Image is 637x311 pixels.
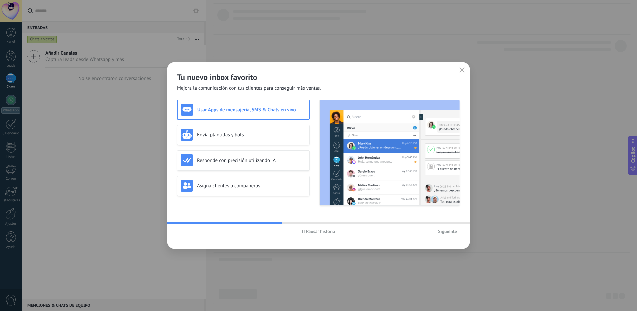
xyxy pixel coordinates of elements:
[177,85,321,92] span: Mejora la comunicación con tus clientes para conseguir más ventas.
[11,24,111,50] h1: Kommo: soybrandonsoto
[438,229,457,234] span: Siguiente
[197,107,306,113] h3: Usar Apps de mensajería, SMS & Chats en vivo
[299,226,338,236] button: Pausar historia
[306,229,335,234] span: Pausar historia
[435,226,460,236] button: Siguiente
[197,183,306,189] h3: Asigna clientes a compañeros
[11,24,111,79] div: © 2025 derechos reservados |
[197,157,306,164] h3: Responde con precisión utilizando IA
[197,132,306,138] h3: Envía plantillas y bots
[177,72,460,82] h2: Tu nuevo inbox favorito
